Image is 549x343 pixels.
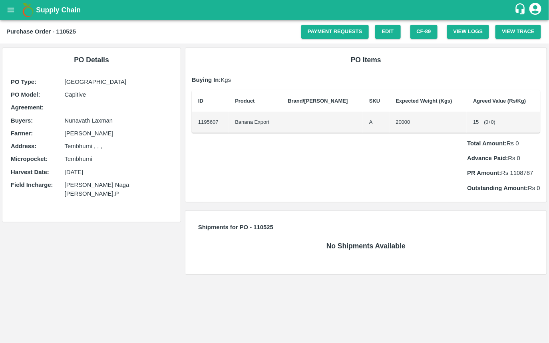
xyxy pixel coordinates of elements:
[473,98,526,104] b: Agreed Value (Rs/Kg)
[473,119,479,125] span: 15
[192,77,221,83] b: Buying In:
[195,240,537,252] h6: No Shipments Available
[65,90,172,99] p: Capitive
[65,129,172,138] p: [PERSON_NAME]
[6,28,76,35] b: Purchase Order - 110525
[467,155,508,161] b: Advance Paid:
[9,54,174,65] h6: PO Details
[11,117,33,124] b: Buyers :
[192,75,540,84] p: Kgs
[65,155,172,163] p: Tembhurni
[375,25,401,39] a: Edit
[11,182,53,188] b: Field Incharge :
[467,154,540,163] p: Rs 0
[229,112,281,133] td: Banana Export
[235,98,255,104] b: Product
[36,4,514,16] a: Supply Chain
[11,91,40,98] b: PO Model :
[467,139,540,148] p: Rs 0
[467,140,507,147] b: Total Amount:
[390,112,467,133] td: 20000
[65,116,172,125] p: Nunavath Laxman
[198,224,273,230] b: Shipments for PO - 110525
[65,142,172,151] p: Tembhurni , , ,
[192,112,229,133] td: 1195607
[65,77,172,86] p: [GEOGRAPHIC_DATA]
[301,25,369,39] a: Payment Requests
[20,2,36,18] img: logo
[495,25,541,39] button: View Trace
[36,6,81,14] b: Supply Chain
[198,98,203,104] b: ID
[514,3,528,17] div: customer-support
[528,2,543,18] div: account of current user
[467,185,528,191] b: Outstanding Amount:
[396,98,452,104] b: Expected Weight (Kgs)
[369,98,380,104] b: SKU
[11,169,49,175] b: Harvest Date :
[11,143,36,149] b: Address :
[2,1,20,19] button: open drawer
[65,168,172,176] p: [DATE]
[467,169,540,177] p: Rs 1108787
[467,184,540,192] p: Rs 0
[447,25,489,39] button: View Logs
[363,112,389,133] td: A
[467,170,501,176] b: PR Amount:
[11,104,44,111] b: Agreement:
[11,156,48,162] b: Micropocket :
[410,25,438,39] button: CF-89
[65,180,172,198] p: [PERSON_NAME] Naga [PERSON_NAME].P
[192,54,540,65] h6: PO Items
[11,130,33,137] b: Farmer :
[484,119,495,125] span: ( 0 + 0 )
[288,98,348,104] b: Brand/[PERSON_NAME]
[11,79,36,85] b: PO Type :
